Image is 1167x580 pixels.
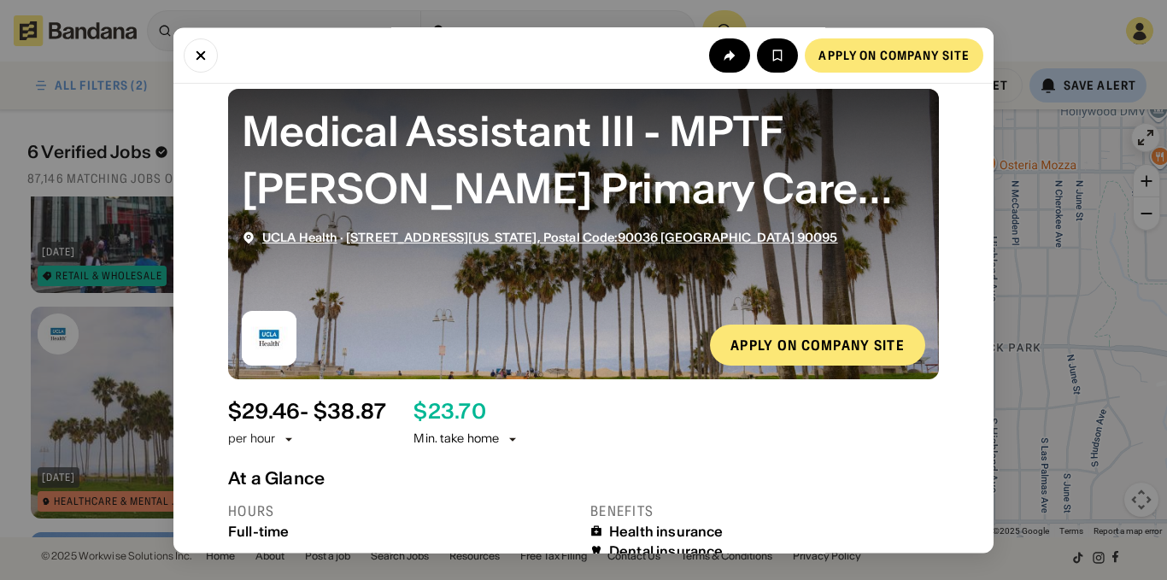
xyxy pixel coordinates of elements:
[413,431,519,448] div: Min. take home
[730,337,905,351] div: Apply on company site
[590,501,939,519] div: Benefits
[346,229,838,244] span: [STREET_ADDRESS][US_STATE], Postal Code:90036 [GEOGRAPHIC_DATA] 90095
[413,399,485,424] div: $ 23.70
[228,523,577,539] div: Full-time
[262,230,838,244] div: ·
[609,523,724,539] div: Health insurance
[184,38,218,72] button: Close
[228,399,386,424] div: $ 29.46 - $38.87
[609,542,724,559] div: Dental insurance
[228,431,275,448] div: per hour
[228,467,939,488] div: At a Glance
[262,229,337,244] span: UCLA Health
[228,501,577,519] div: Hours
[242,310,296,365] img: UCLA Health logo
[242,102,925,216] div: Medical Assistant III - MPTF Bob Hope Primary Care (Hollywood)
[818,49,970,61] div: Apply on company site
